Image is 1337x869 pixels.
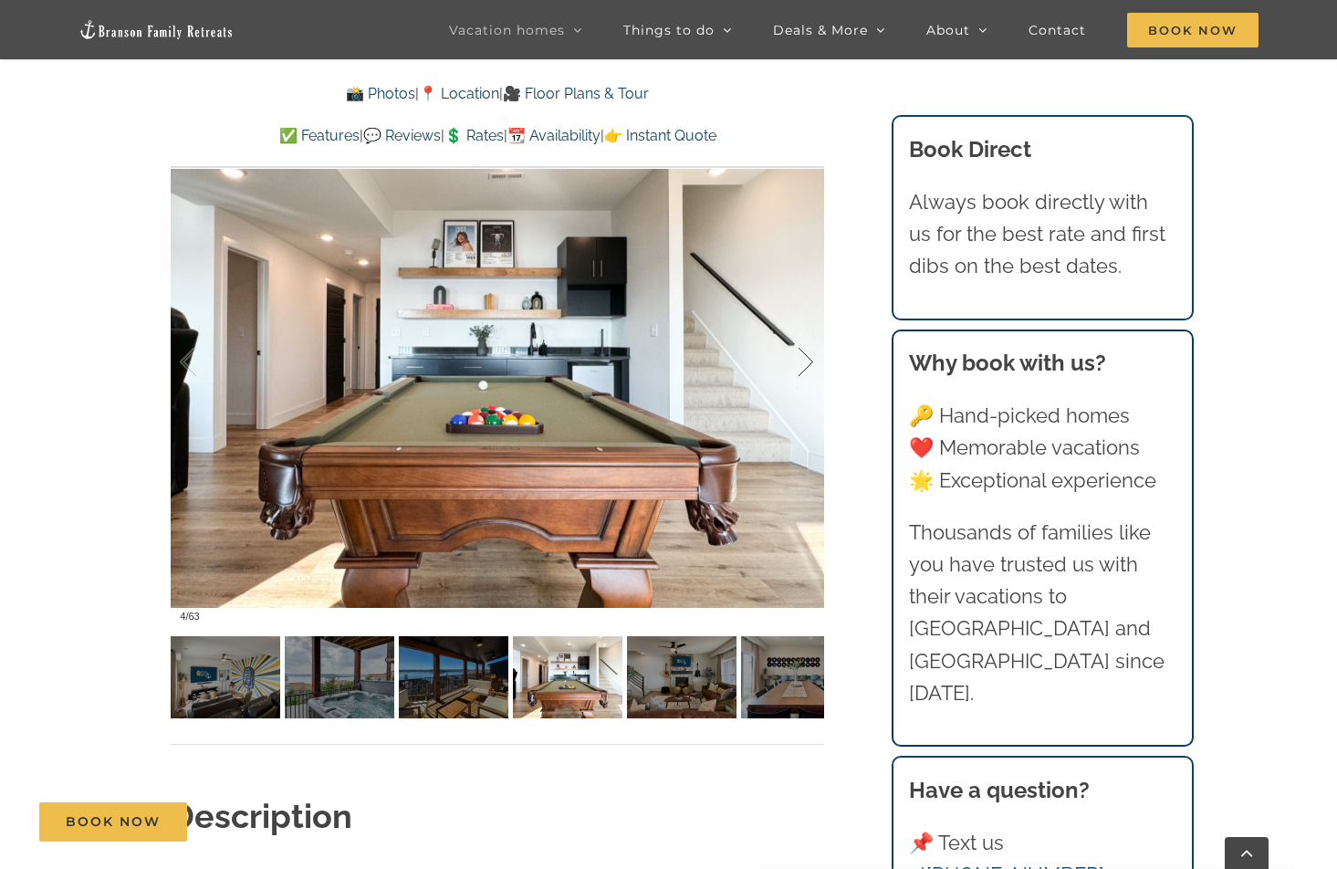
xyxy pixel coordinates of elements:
[909,400,1175,497] p: 🔑 Hand-picked homes ❤️ Memorable vacations 🌟 Exceptional experience
[909,517,1175,709] p: Thousands of families like you have trusted us with their vacations to [GEOGRAPHIC_DATA] and [GEO...
[627,636,736,718] img: 01a-Legends-Pointe-vacation-home-rental-Table-Rock-Lake-copy-scaled.jpg-nggid042397-ngg0dyn-120x9...
[444,127,504,144] a: 💲 Rates
[171,82,824,106] p: | |
[279,127,360,144] a: ✅ Features
[909,136,1031,162] b: Book Direct
[449,24,565,37] span: Vacation homes
[78,19,234,40] img: Branson Family Retreats Logo
[363,127,441,144] a: 💬 Reviews
[285,636,394,718] img: Legends-Pointe-vacation-home-rental-Table-Rock-Lake-hot-tub-2001-scaled.jpg-nggid042698-ngg0dyn-1...
[66,814,161,830] span: Book Now
[1127,13,1259,47] span: Book Now
[604,127,716,144] a: 👉 Instant Quote
[909,777,1090,803] strong: Have a question?
[909,186,1175,283] p: Always book directly with us for the best rate and first dibs on the best dates.
[741,636,851,718] img: 02d-Legends-Pointe-vacation-home-rental-Table-Rock-Lake-scaled.jpg-nggid042356-ngg0dyn-120x90-00f...
[171,124,824,148] p: | | | |
[503,85,649,102] a: 🎥 Floor Plans & Tour
[171,636,280,718] img: 06a-Legends-Pointe-vacation-home-rental-Table-Rock-Lake-copy-scaled.jpg-nggid042365-ngg0dyn-120x9...
[1029,24,1086,37] span: Contact
[39,802,187,842] a: Book Now
[773,24,868,37] span: Deals & More
[399,636,508,718] img: Legends-Pointe-vacation-rental-Table-Rock-Lake-1020-scaled.jpg-nggid042311-ngg0dyn-120x90-00f0w01...
[171,797,352,835] strong: Description
[926,24,970,37] span: About
[507,127,601,144] a: 📆 Availability
[419,85,499,102] a: 📍 Location
[909,347,1175,380] h3: Why book with us?
[513,636,622,718] img: 07f-Legends-Pointe-vacation-home-rental-Table-Rock-Lake-scaled.jpg-nggid042369-ngg0dyn-120x90-00f...
[346,85,415,102] a: 📸 Photos
[623,24,715,37] span: Things to do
